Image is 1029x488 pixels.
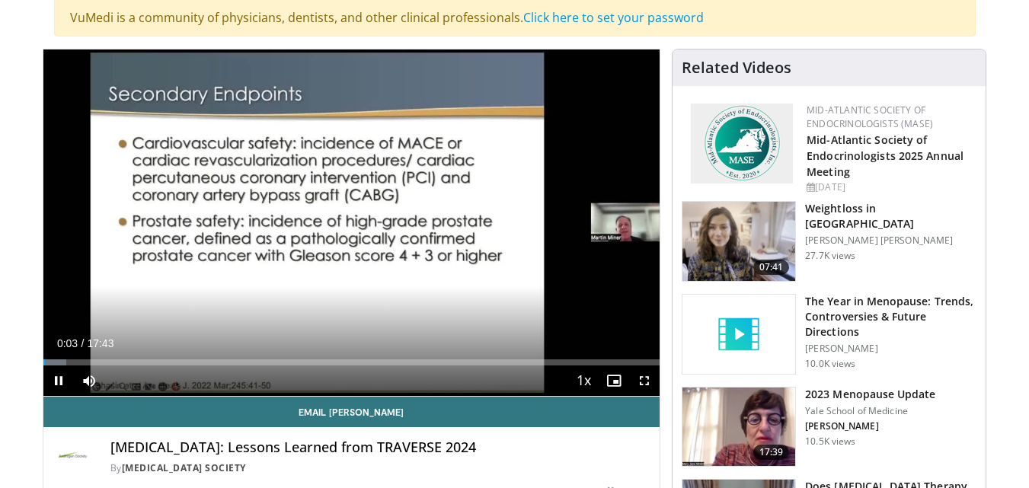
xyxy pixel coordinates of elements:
button: Fullscreen [629,365,660,396]
p: [PERSON_NAME] [805,420,935,432]
p: [PERSON_NAME] [PERSON_NAME] [805,234,976,247]
div: Progress Bar [43,359,660,365]
a: [MEDICAL_DATA] Society [122,461,246,474]
span: 07:41 [753,260,790,275]
p: 10.0K views [805,358,855,370]
h3: Weightloss in [GEOGRAPHIC_DATA] [805,201,976,231]
a: Click here to set your password [523,9,704,26]
img: 9983fed1-7565-45be-8934-aef1103ce6e2.150x105_q85_crop-smart_upscale.jpg [682,202,795,281]
h4: Related Videos [682,59,791,77]
span: 17:39 [753,445,790,460]
img: 1b7e2ecf-010f-4a61-8cdc-5c411c26c8d3.150x105_q85_crop-smart_upscale.jpg [682,388,795,467]
p: Yale School of Medicine [805,405,935,417]
a: Email [PERSON_NAME] [43,397,660,427]
a: The Year in Menopause: Trends, Controversies & Future Directions [PERSON_NAME] 10.0K views [682,294,976,375]
a: Mid-Atlantic Society of Endocrinologists (MASE) [807,104,933,130]
a: 07:41 Weightloss in [GEOGRAPHIC_DATA] [PERSON_NAME] [PERSON_NAME] 27.7K views [682,201,976,282]
div: [DATE] [807,180,973,194]
img: Androgen Society [56,439,92,476]
span: 0:03 [57,337,78,349]
button: Mute [74,365,104,396]
h4: [MEDICAL_DATA]: Lessons Learned from TRAVERSE 2024 [110,439,648,456]
span: 17:43 [87,337,113,349]
img: f382488c-070d-4809-84b7-f09b370f5972.png.150x105_q85_autocrop_double_scale_upscale_version-0.2.png [691,104,793,183]
a: Mid-Atlantic Society of Endocrinologists 2025 Annual Meeting [807,132,963,179]
h3: 2023 Menopause Update [805,387,935,402]
span: / [81,337,85,349]
video-js: Video Player [43,49,660,397]
p: [PERSON_NAME] [805,343,976,355]
img: video_placeholder_short.svg [682,295,795,374]
button: Enable picture-in-picture mode [599,365,629,396]
button: Playback Rate [568,365,599,396]
div: By [110,461,648,475]
p: 27.7K views [805,250,855,262]
button: Pause [43,365,74,396]
h3: The Year in Menopause: Trends, Controversies & Future Directions [805,294,976,340]
p: 10.5K views [805,435,855,448]
a: 17:39 2023 Menopause Update Yale School of Medicine [PERSON_NAME] 10.5K views [682,387,976,467]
